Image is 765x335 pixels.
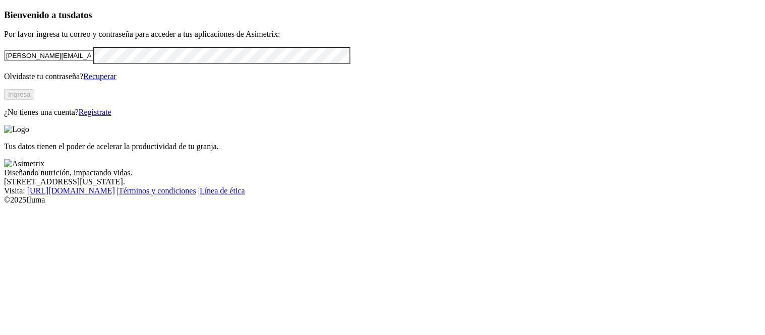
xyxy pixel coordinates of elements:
p: ¿No tienes una cuenta? [4,108,761,117]
a: Términos y condiciones [119,186,196,195]
div: Diseñando nutrición, impactando vidas. [4,168,761,177]
a: [URL][DOMAIN_NAME] [27,186,115,195]
button: Ingresa [4,89,34,100]
img: Logo [4,125,29,134]
div: © 2025 Iluma [4,195,761,205]
a: Regístrate [79,108,111,116]
p: Tus datos tienen el poder de acelerar la productividad de tu granja. [4,142,761,151]
a: Línea de ética [200,186,245,195]
a: Recuperar [83,72,116,81]
h3: Bienvenido a tus [4,10,761,21]
span: datos [71,10,92,20]
div: [STREET_ADDRESS][US_STATE]. [4,177,761,186]
div: Visita : | | [4,186,761,195]
p: Olvidaste tu contraseña? [4,72,761,81]
p: Por favor ingresa tu correo y contraseña para acceder a tus aplicaciones de Asimetrix: [4,30,761,39]
img: Asimetrix [4,159,44,168]
input: Tu correo [4,50,93,61]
